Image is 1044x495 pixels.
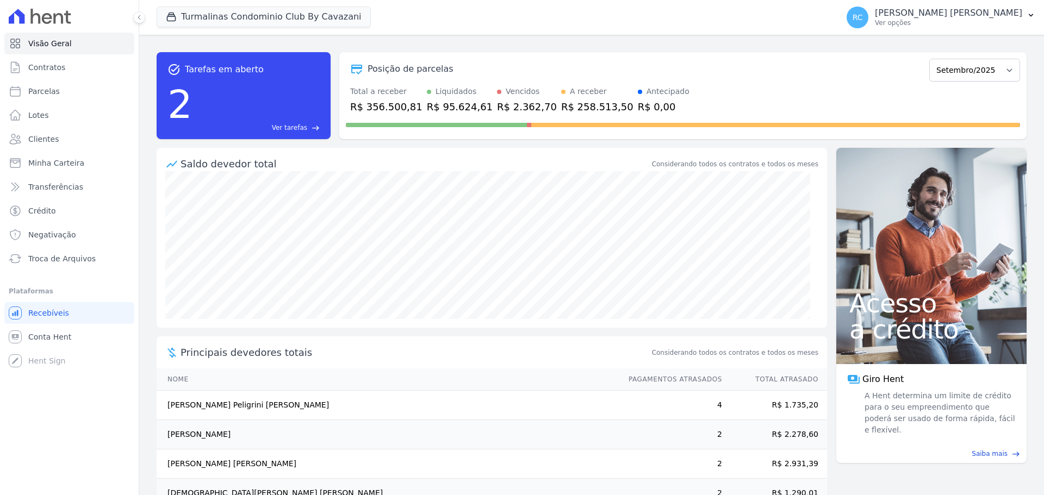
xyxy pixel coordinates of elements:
[4,80,134,102] a: Parcelas
[618,420,723,449] td: 2
[4,128,134,150] a: Clientes
[28,229,76,240] span: Negativação
[28,253,96,264] span: Troca de Arquivos
[972,449,1008,459] span: Saiba mais
[723,368,827,391] th: Total Atrasado
[849,316,1014,342] span: a crédito
[157,391,618,420] td: [PERSON_NAME] Peligrini [PERSON_NAME]
[28,38,72,49] span: Visão Geral
[618,391,723,420] td: 4
[312,124,320,132] span: east
[197,123,320,133] a: Ver tarefas east
[506,86,539,97] div: Vencidos
[28,331,71,342] span: Conta Hent
[570,86,607,97] div: A receber
[4,152,134,174] a: Minha Carteira
[157,368,618,391] th: Nome
[157,7,371,27] button: Turmalinas Condominio Club By Cavazani
[28,86,60,97] span: Parcelas
[875,18,1022,27] p: Ver opções
[875,8,1022,18] p: [PERSON_NAME] [PERSON_NAME]
[497,99,557,114] div: R$ 2.362,70
[4,104,134,126] a: Lotes
[167,76,192,133] div: 2
[561,99,633,114] div: R$ 258.513,50
[638,99,689,114] div: R$ 0,00
[843,449,1020,459] a: Saiba mais east
[167,63,181,76] span: task_alt
[28,62,65,73] span: Contratos
[181,345,650,360] span: Principais devedores totais
[647,86,689,97] div: Antecipado
[427,99,493,114] div: R$ 95.624,61
[185,63,264,76] span: Tarefas em aberto
[4,302,134,324] a: Recebíveis
[28,110,49,121] span: Lotes
[272,123,307,133] span: Ver tarefas
[368,62,453,76] div: Posição de parcelas
[652,159,818,169] div: Considerando todos os contratos e todos os meses
[4,57,134,78] a: Contratos
[618,449,723,479] td: 2
[862,373,904,386] span: Giro Hent
[652,348,818,358] span: Considerando todos os contratos e todos os meses
[157,449,618,479] td: [PERSON_NAME] [PERSON_NAME]
[4,326,134,348] a: Conta Hent
[4,176,134,198] a: Transferências
[28,308,69,318] span: Recebíveis
[723,391,827,420] td: R$ 1.735,20
[4,224,134,246] a: Negativação
[4,200,134,222] a: Crédito
[618,368,723,391] th: Pagamentos Atrasados
[9,285,130,298] div: Plataformas
[723,420,827,449] td: R$ 2.278,60
[4,248,134,270] a: Troca de Arquivos
[862,390,1016,436] span: A Hent determina um limite de crédito para o seu empreendimento que poderá ser usado de forma ráp...
[849,290,1014,316] span: Acesso
[28,181,83,192] span: Transferências
[1012,450,1020,458] span: east
[350,99,422,114] div: R$ 356.500,81
[350,86,422,97] div: Total a receber
[181,156,650,171] div: Saldo devedor total
[157,420,618,449] td: [PERSON_NAME]
[838,2,1044,33] button: RC [PERSON_NAME] [PERSON_NAME] Ver opções
[28,134,59,145] span: Clientes
[28,158,84,168] span: Minha Carteira
[28,205,56,216] span: Crédito
[4,33,134,54] a: Visão Geral
[436,86,477,97] div: Liquidados
[853,14,863,21] span: RC
[723,449,827,479] td: R$ 2.931,39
